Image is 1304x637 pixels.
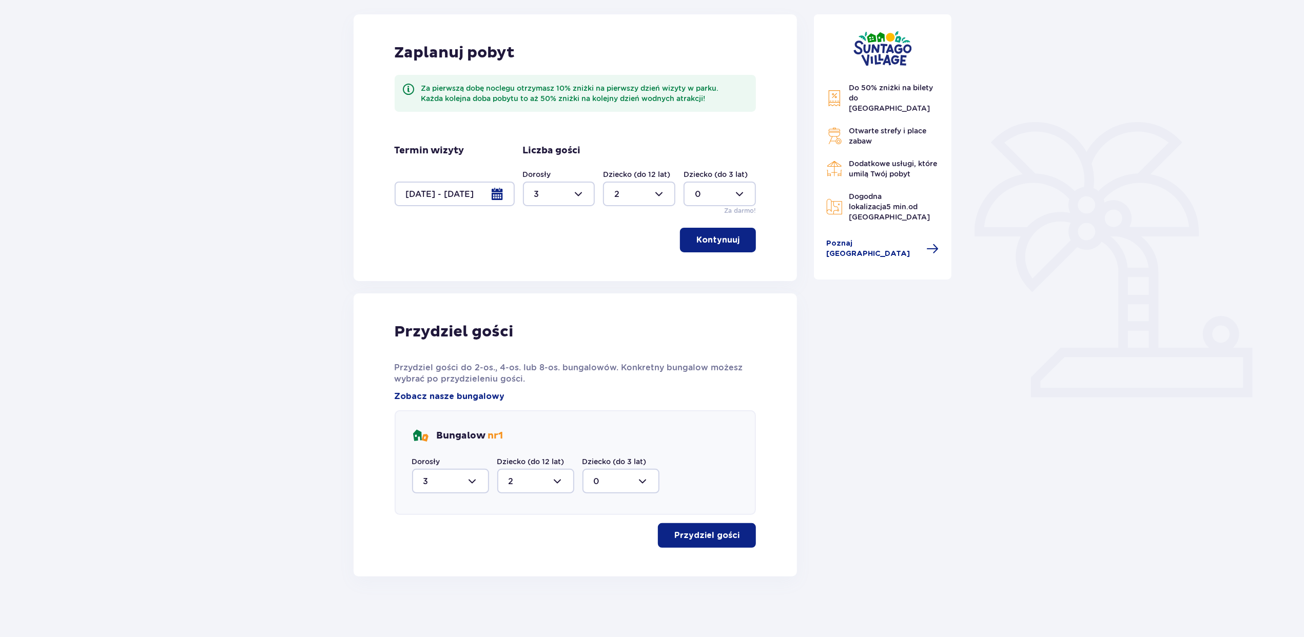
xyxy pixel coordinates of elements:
span: Dodatkowe usługi, które umilą Twój pobyt [849,160,937,178]
label: Dziecko (do 3 lat) [684,169,748,180]
p: Zaplanuj pobyt [395,43,515,63]
p: Liczba gości [523,145,581,157]
p: Termin wizyty [395,145,464,157]
p: Przydziel gości [674,530,739,541]
img: Grill Icon [826,128,843,144]
p: Bungalow [437,430,503,442]
label: Dziecko (do 12 lat) [497,456,565,467]
span: Otwarte strefy i place zabaw [849,127,926,145]
label: Dorosły [412,456,440,467]
span: Poznaj [GEOGRAPHIC_DATA] [826,238,921,259]
span: Dogodna lokalizacja od [GEOGRAPHIC_DATA] [849,192,930,221]
img: Discount Icon [826,90,843,107]
img: Map Icon [826,198,843,215]
label: Dziecko (do 3 lat) [582,456,647,467]
a: Poznaj [GEOGRAPHIC_DATA] [826,238,939,259]
button: Przydziel gości [658,523,756,548]
p: Przydziel gości [395,322,514,342]
label: Dziecko (do 12 lat) [603,169,670,180]
div: Za pierwszą dobę noclegu otrzymasz 10% zniżki na pierwszy dzień wizyty w parku. Każda kolejna dob... [421,83,748,104]
span: nr 1 [488,430,503,442]
img: Suntago Village [853,31,912,66]
span: Do 50% zniżki na bilety do [GEOGRAPHIC_DATA] [849,84,933,112]
img: bungalows Icon [412,428,429,444]
p: Za darmo! [724,206,756,215]
p: Kontynuuj [696,234,739,246]
label: Dorosły [523,169,551,180]
img: Restaurant Icon [826,161,843,177]
p: Przydziel gości do 2-os., 4-os. lub 8-os. bungalowów. Konkretny bungalow możesz wybrać po przydzi... [395,362,756,385]
a: Zobacz nasze bungalowy [395,391,505,402]
button: Kontynuuj [680,228,756,252]
span: 5 min. [886,203,908,211]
